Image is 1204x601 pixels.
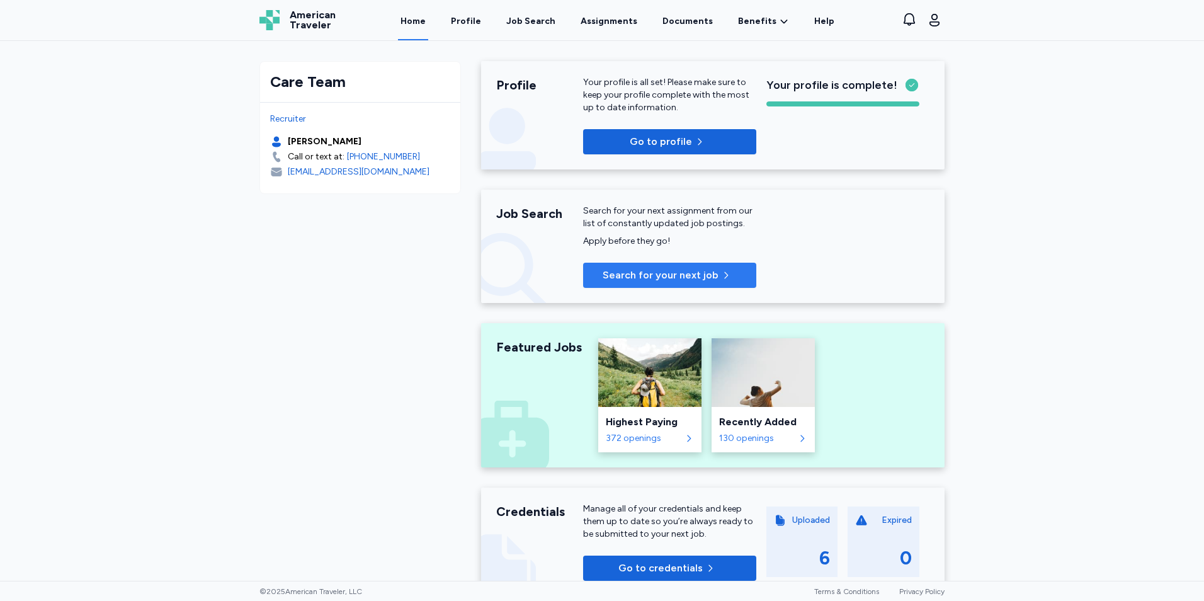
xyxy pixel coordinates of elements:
div: Manage all of your credentials and keep them up to date so you’re always ready to be submitted to... [583,503,756,541]
div: Highest Paying [606,415,694,430]
div: Call or text at: [288,151,344,163]
a: Recently AddedRecently Added130 openings [712,338,815,452]
div: Job Search [496,205,583,222]
span: © 2025 American Traveler, LLC [259,587,362,597]
span: Search for your next job [603,268,718,283]
div: [PERSON_NAME] [288,135,361,148]
button: Search for your next job [583,263,756,288]
img: Highest Paying [598,338,701,407]
a: Home [398,1,428,40]
div: [EMAIL_ADDRESS][DOMAIN_NAME] [288,166,429,178]
div: 0 [900,547,912,570]
span: Your profile is complete! [766,76,897,94]
div: Job Search [506,15,555,28]
div: Uploaded [792,514,830,527]
div: Recently Added [719,415,807,430]
div: Profile [496,76,583,94]
a: Terms & Conditions [814,587,879,596]
div: Recruiter [270,113,450,125]
button: Go to profile [583,129,756,154]
div: Apply before they go! [583,235,756,248]
span: Benefits [738,15,776,28]
img: Logo [259,10,280,30]
div: 372 openings [606,432,681,445]
div: Your profile is all set! Please make sure to keep your profile complete with the most up to date ... [583,76,756,114]
a: [PHONE_NUMBER] [347,151,420,163]
a: Highest PayingHighest Paying372 openings [598,338,701,452]
div: 6 [819,547,830,570]
div: Search for your next assignment from our list of constantly updated job postings. [583,205,756,230]
div: Credentials [496,503,583,520]
div: Featured Jobs [496,338,583,356]
img: Recently Added [712,338,815,407]
button: Go to credentials [583,556,756,581]
div: 130 openings [719,432,795,445]
a: Privacy Policy [899,587,945,596]
span: American Traveler [290,10,336,30]
span: Go to credentials [618,561,703,576]
span: Go to profile [630,134,692,149]
a: Benefits [738,15,789,28]
div: Care Team [270,72,450,92]
div: Expired [882,514,912,527]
